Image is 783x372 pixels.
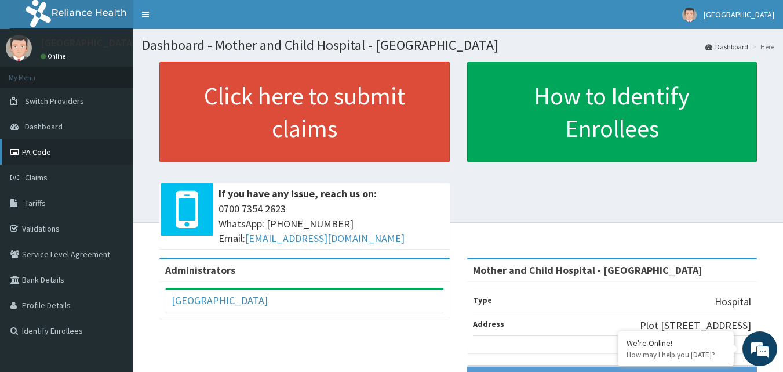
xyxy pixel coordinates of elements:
[640,318,751,333] p: Plot [STREET_ADDRESS]
[245,232,405,245] a: [EMAIL_ADDRESS][DOMAIN_NAME]
[165,263,235,277] b: Administrators
[6,35,32,61] img: User Image
[25,172,48,183] span: Claims
[218,187,377,200] b: If you have any issue, reach us on:
[705,42,748,52] a: Dashboard
[25,121,63,132] span: Dashboard
[473,319,504,329] b: Address
[142,38,774,53] h1: Dashboard - Mother and Child Hospital - [GEOGRAPHIC_DATA]
[473,295,492,305] b: Type
[467,62,757,162] a: How to Identify Enrollees
[159,62,450,162] a: Click here to submit claims
[473,263,702,277] strong: Mother and Child Hospital - [GEOGRAPHIC_DATA]
[172,294,268,307] a: [GEOGRAPHIC_DATA]
[25,96,84,106] span: Switch Providers
[41,52,68,60] a: Online
[682,8,697,22] img: User Image
[749,42,774,52] li: Here
[25,198,46,208] span: Tariffs
[704,9,774,20] span: [GEOGRAPHIC_DATA]
[218,201,444,246] span: 0700 7354 2623 WhatsApp: [PHONE_NUMBER] Email:
[41,38,136,48] p: [GEOGRAPHIC_DATA]
[627,350,725,360] p: How may I help you today?
[715,294,751,309] p: Hospital
[627,338,725,348] div: We're Online!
